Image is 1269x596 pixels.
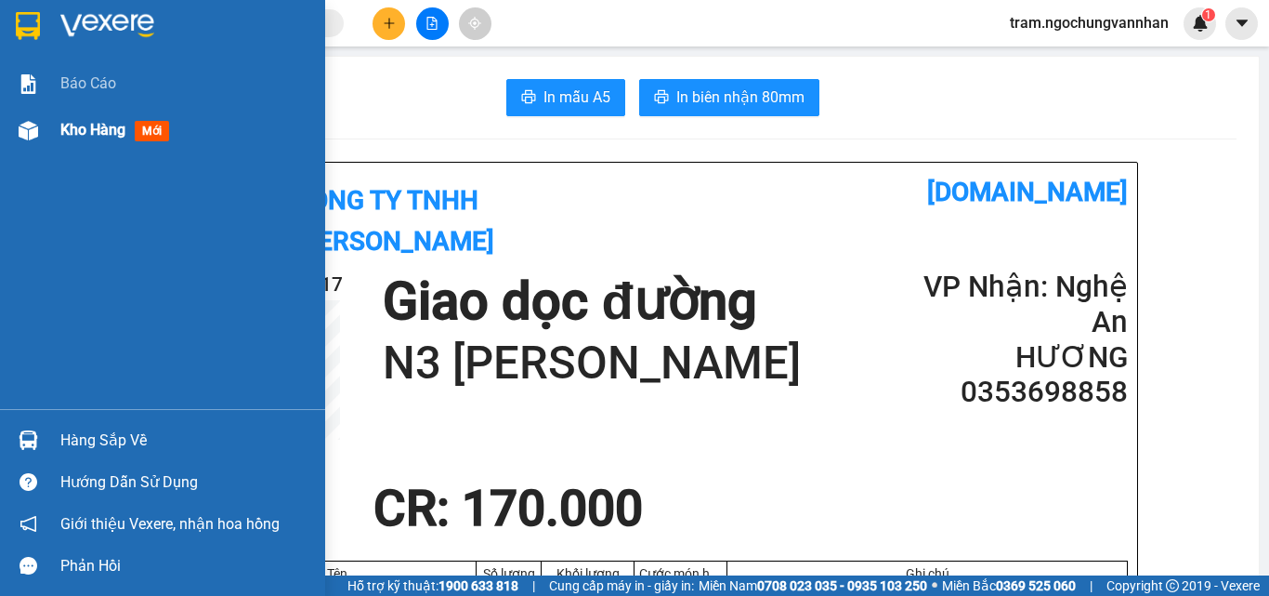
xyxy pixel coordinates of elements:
span: Miền Bắc [942,576,1076,596]
span: copyright [1166,579,1179,592]
h2: 0353698858 [905,375,1128,410]
h2: BLC1309250017 [10,108,156,139]
button: file-add [416,7,449,40]
div: Khối lượng [546,566,629,581]
span: tram.ngochungvannhan [995,11,1184,34]
button: caret-down [1225,7,1258,40]
b: [DOMAIN_NAME] [248,15,449,46]
button: plus [373,7,405,40]
span: Báo cáo [60,72,116,95]
span: printer [654,89,669,107]
span: In biên nhận 80mm [676,86,805,109]
span: plus [383,17,396,30]
img: logo-vxr [16,12,40,40]
h1: Giao dọc đường [383,270,801,334]
div: Tên [203,566,471,581]
img: warehouse-icon [19,121,38,140]
span: aim [468,17,481,30]
img: solution-icon [19,74,38,94]
b: Công ty TNHH [PERSON_NAME] [294,185,494,257]
div: Phản hồi [60,552,311,580]
h1: N3 [PERSON_NAME] [383,334,801,393]
img: warehouse-icon [19,430,38,450]
img: icon-new-feature [1192,15,1209,32]
div: Hàng sắp về [60,427,311,455]
span: notification [20,515,37,533]
span: message [20,557,37,575]
span: Cung cấp máy in - giấy in: [549,576,694,596]
strong: 0708 023 035 - 0935 103 250 [757,578,927,593]
span: 1 [1205,8,1211,21]
h2: HƯƠNG [905,340,1128,376]
strong: 0369 525 060 [996,578,1076,593]
button: printerIn biên nhận 80mm [639,79,819,116]
h2: VP Nhận: Nghệ An [905,270,1128,340]
b: Công ty TNHH [PERSON_NAME] [76,23,277,95]
div: Hướng dẫn sử dụng [60,469,311,497]
span: mới [135,121,169,141]
div: Số lượng [481,566,536,581]
span: Kho hàng [60,121,125,139]
span: Hỗ trợ kỹ thuật: [347,576,518,596]
span: Miền Nam [699,576,927,596]
div: Ghi chú [732,566,1122,581]
span: | [1090,576,1092,596]
button: printerIn mẫu A5 [506,79,625,116]
span: Giới thiệu Vexere, nhận hoa hồng [60,512,280,536]
span: question-circle [20,473,37,491]
span: CR : 170.000 [373,480,643,537]
button: aim [459,7,491,40]
strong: 1900 633 818 [438,578,518,593]
span: printer [521,89,536,107]
b: [DOMAIN_NAME] [927,177,1128,207]
sup: 1 [1202,8,1215,21]
div: Cước món hàng [639,566,722,581]
span: caret-down [1234,15,1250,32]
span: In mẫu A5 [543,86,610,109]
span: file-add [425,17,438,30]
span: ⚪️ [932,582,937,589]
span: | [532,576,535,596]
h1: Giao dọc đường [98,108,446,236]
